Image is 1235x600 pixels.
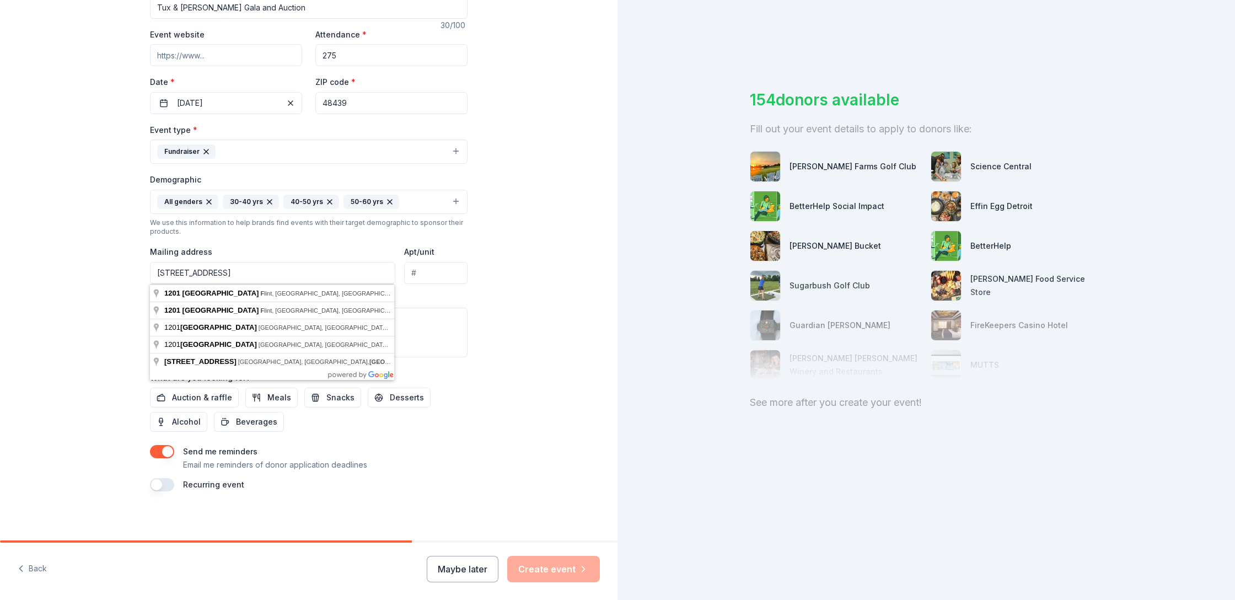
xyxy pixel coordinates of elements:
[970,200,1033,213] div: Effin Egg Detroit
[260,307,405,314] span: lint, [GEOGRAPHIC_DATA], [GEOGRAPHIC_DATA]
[150,44,302,66] input: https://www...
[750,152,780,181] img: photo for Fenton Farms Golf Club
[931,231,961,261] img: photo for BetterHelp
[750,88,1103,111] div: 154 donors available
[164,323,259,331] span: 1201
[259,324,455,331] span: [GEOGRAPHIC_DATA], [GEOGRAPHIC_DATA],
[283,195,339,209] div: 40-50 yrs
[390,341,455,348] span: [GEOGRAPHIC_DATA]
[157,144,216,159] div: Fundraiser
[164,340,259,349] span: 1201
[150,77,302,88] label: Date
[750,394,1103,411] div: See more after you create your event!
[150,190,468,214] button: All genders30-40 yrs40-50 yrs50-60 yrs
[404,262,468,284] input: #
[326,391,355,404] span: Snacks
[183,480,244,489] label: Recurring event
[790,160,916,173] div: [PERSON_NAME] Farms Golf Club
[18,558,47,581] button: Back
[172,415,201,428] span: Alcohol
[427,556,498,582] button: Maybe later
[368,388,431,408] button: Desserts
[150,412,207,432] button: Alcohol
[315,77,356,88] label: ZIP code
[150,262,395,284] input: Enter a US address
[223,195,279,209] div: 30-40 yrs
[245,388,298,408] button: Meals
[259,341,455,348] span: [GEOGRAPHIC_DATA], [GEOGRAPHIC_DATA],
[150,247,212,258] label: Mailing address
[180,323,257,331] span: [GEOGRAPHIC_DATA]
[750,191,780,221] img: photo for BetterHelp Social Impact
[150,218,468,236] div: We use this information to help brands find events with their target demographic to sponsor their...
[441,19,468,32] div: 30 /100
[390,391,424,404] span: Desserts
[260,290,264,297] span: F
[182,306,259,314] span: [GEOGRAPHIC_DATA]
[183,447,257,456] label: Send me reminders
[931,191,961,221] img: photo for Effin Egg Detroit
[790,239,881,253] div: [PERSON_NAME] Bucket
[183,458,367,472] p: Email me reminders of donor application deadlines
[304,388,361,408] button: Snacks
[267,391,291,404] span: Meals
[970,160,1032,173] div: Science Central
[790,200,884,213] div: BetterHelp Social Impact
[150,125,197,136] label: Event type
[390,324,455,331] span: [GEOGRAPHIC_DATA]
[750,120,1103,138] div: Fill out your event details to apply to donors like:
[315,29,367,40] label: Attendance
[315,92,468,114] input: 12345 (U.S. only)
[260,290,405,297] span: lint, [GEOGRAPHIC_DATA], [GEOGRAPHIC_DATA]
[970,239,1011,253] div: BetterHelp
[315,44,468,66] input: 20
[236,415,277,428] span: Beverages
[260,307,264,314] span: F
[404,247,434,258] label: Apt/unit
[164,289,180,297] span: 1201
[172,391,232,404] span: Auction & raffle
[750,231,780,261] img: photo for Rusty Bucket
[150,92,302,114] button: [DATE]
[238,358,434,365] span: [GEOGRAPHIC_DATA], [GEOGRAPHIC_DATA],
[180,340,257,349] span: [GEOGRAPHIC_DATA]
[214,412,284,432] button: Beverages
[164,357,237,366] span: [STREET_ADDRESS]
[182,289,259,297] span: [GEOGRAPHIC_DATA]
[343,195,399,209] div: 50-60 yrs
[931,152,961,181] img: photo for Science Central
[150,388,239,408] button: Auction & raffle
[157,195,218,209] div: All genders
[150,140,468,164] button: Fundraiser
[164,306,180,314] span: 1201
[150,174,201,185] label: Demographic
[369,358,434,365] span: [GEOGRAPHIC_DATA]
[150,29,205,40] label: Event website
